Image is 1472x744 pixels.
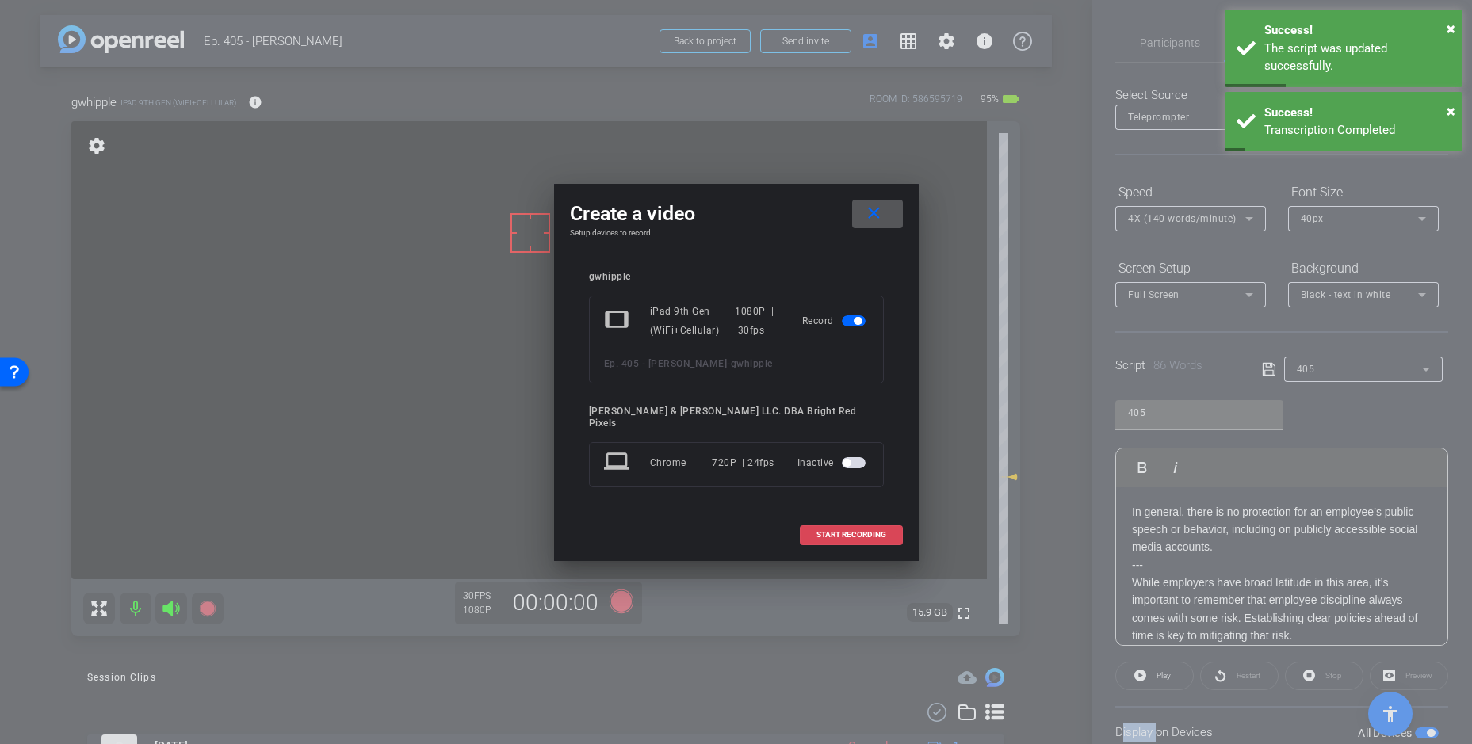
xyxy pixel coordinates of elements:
[650,448,713,477] div: Chrome
[1447,17,1455,40] button: Close
[1447,19,1455,38] span: ×
[1264,21,1451,40] div: Success!
[800,525,903,545] button: START RECORDING
[864,204,884,223] mat-icon: close
[604,307,633,335] mat-icon: tablet
[802,302,869,340] div: Record
[570,228,903,238] h4: Setup devices to record
[589,406,884,429] div: [PERSON_NAME] & [PERSON_NAME] LLC. DBA Bright Red Pixels
[589,271,884,283] div: gwhipple
[1264,40,1451,75] div: The script was updated successfully.
[604,448,633,477] mat-icon: laptop
[735,302,778,340] div: 1080P | 30fps
[712,448,774,477] div: 720P | 24fps
[1264,121,1451,139] div: Transcription Completed
[816,531,886,539] span: START RECORDING
[1264,104,1451,122] div: Success!
[727,358,731,369] span: -
[604,358,728,369] span: Ep. 405 - [PERSON_NAME]
[731,358,773,369] span: gwhipple
[650,302,736,340] div: iPad 9th Gen (WiFi+Cellular)
[570,200,903,228] div: Create a video
[797,448,869,477] div: Inactive
[1447,101,1455,120] span: ×
[1447,99,1455,123] button: Close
